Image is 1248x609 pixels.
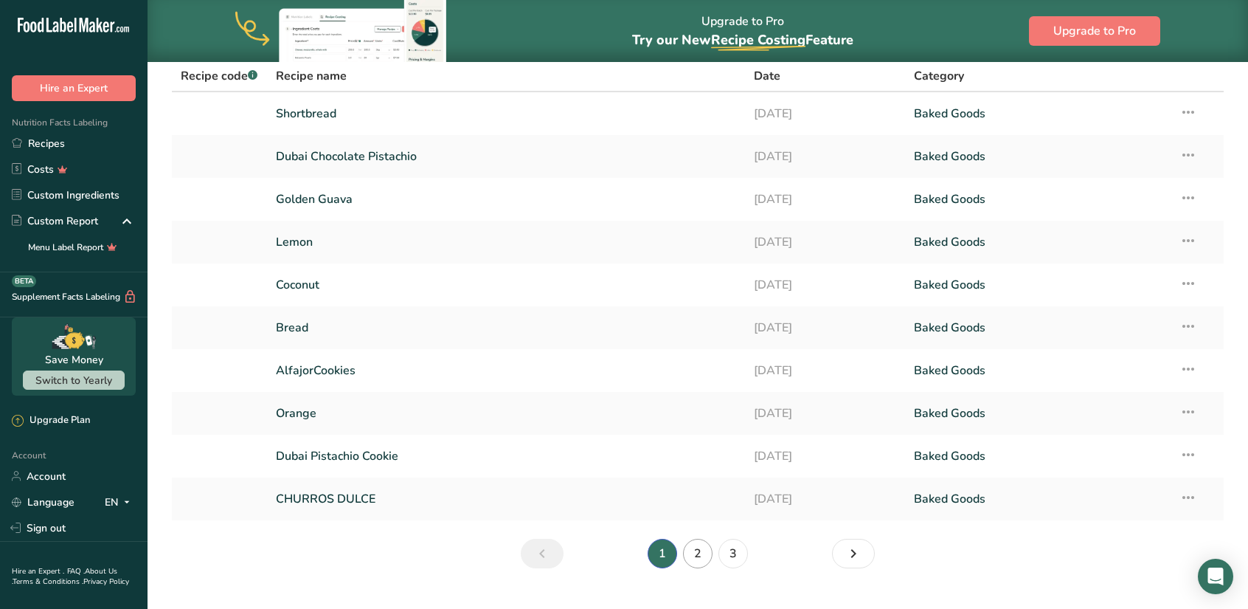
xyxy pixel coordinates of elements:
span: Switch to Yearly [35,374,112,388]
a: Dubai Pistachio Cookie [276,441,737,472]
a: Baked Goods [914,141,1162,172]
button: Upgrade to Pro [1029,16,1160,46]
a: Page 3. [718,539,748,568]
a: Baked Goods [914,269,1162,300]
a: Hire an Expert . [12,566,64,577]
a: Bread [276,312,737,343]
div: Upgrade Plan [12,413,90,428]
a: Baked Goods [914,355,1162,386]
button: Switch to Yearly [23,371,125,390]
a: [DATE] [754,184,895,215]
a: [DATE] [754,141,895,172]
a: Shortbread [276,98,737,129]
div: Save Money [45,352,103,368]
a: Baked Goods [914,484,1162,515]
a: Baked Goods [914,184,1162,215]
a: AlfajorCookies [276,355,737,386]
a: About Us . [12,566,117,587]
span: Recipe name [276,67,347,85]
a: [DATE] [754,269,895,300]
a: Coconut [276,269,737,300]
a: [DATE] [754,355,895,386]
a: Baked Goods [914,312,1162,343]
span: Date [754,67,780,85]
a: [DATE] [754,484,895,515]
a: Previous page [521,539,564,568]
span: Try our New Feature [632,31,853,49]
a: Language [12,489,74,515]
a: [DATE] [754,441,895,472]
a: FAQ . [67,566,85,577]
a: Baked Goods [914,98,1162,129]
a: Baked Goods [914,441,1162,472]
a: [DATE] [754,312,895,343]
span: Recipe Costing [711,31,805,49]
span: Recipe code [181,68,257,84]
div: Upgrade to Pro [632,1,853,62]
a: Next page [832,539,875,568]
div: BETA [12,275,36,287]
div: Open Intercom Messenger [1198,559,1233,594]
div: Custom Report [12,213,98,229]
button: Hire an Expert [12,75,136,101]
a: Lemon [276,227,737,258]
span: Upgrade to Pro [1053,22,1136,40]
a: [DATE] [754,98,895,129]
a: [DATE] [754,227,895,258]
div: EN [105,493,136,511]
a: Privacy Policy [83,577,129,587]
a: Baked Goods [914,398,1162,429]
a: Page 2. [683,539,713,568]
a: Dubai Chocolate Pistachio [276,141,737,172]
a: [DATE] [754,398,895,429]
a: CHURROS DULCE [276,484,737,515]
span: Category [914,67,964,85]
a: Golden Guava [276,184,737,215]
a: Orange [276,398,737,429]
a: Terms & Conditions . [13,577,83,587]
a: Baked Goods [914,227,1162,258]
